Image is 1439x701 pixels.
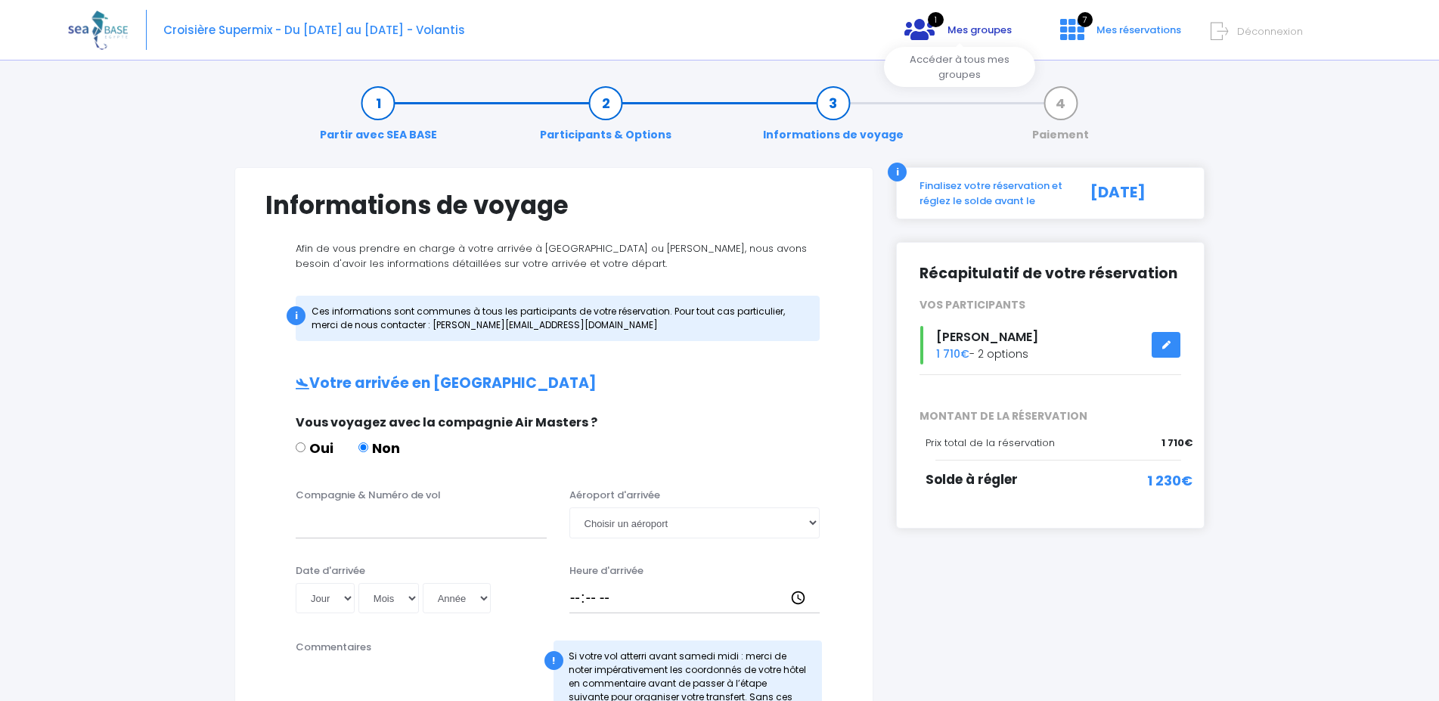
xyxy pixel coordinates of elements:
a: Partir avec SEA BASE [312,95,445,143]
div: [DATE] [1074,178,1192,208]
span: 1 710€ [1161,436,1192,451]
label: Oui [296,438,333,458]
label: Heure d'arrivée [569,563,644,578]
div: VOS PARTICIPANTS [908,297,1192,313]
a: Informations de voyage [755,95,911,143]
input: Oui [296,442,305,452]
h1: Informations de voyage [265,191,842,220]
span: Mes groupes [947,23,1012,37]
a: Participants & Options [532,95,679,143]
label: Aéroport d'arrivée [569,488,660,503]
a: Paiement [1025,95,1096,143]
span: Mes réservations [1096,23,1181,37]
label: Date d'arrivée [296,563,365,578]
label: Commentaires [296,640,371,655]
div: i [287,306,305,325]
span: MONTANT DE LA RÉSERVATION [908,408,1192,424]
div: Accéder à tous mes groupes [884,47,1035,87]
p: Afin de vous prendre en charge à votre arrivée à [GEOGRAPHIC_DATA] ou [PERSON_NAME], nous avons b... [265,241,842,271]
a: 1 Mes groupes [892,28,1024,42]
span: 7 [1078,12,1093,27]
div: - 2 options [908,326,1192,364]
span: Déconnexion [1237,24,1303,39]
span: Solde à régler [926,470,1018,489]
input: Non [358,442,368,452]
span: Croisière Supermix - Du [DATE] au [DATE] - Volantis [163,22,465,38]
span: 1 710€ [936,346,969,361]
span: 1 230€ [1147,470,1192,491]
span: [PERSON_NAME] [936,328,1038,346]
span: 1 [928,12,944,27]
span: Prix total de la réservation [926,436,1055,450]
label: Non [358,438,400,458]
a: 7 Mes réservations [1048,28,1190,42]
div: Finalisez votre réservation et réglez le solde avant le [908,178,1074,208]
div: Ces informations sont communes à tous les participants de votre réservation. Pour tout cas partic... [296,296,820,341]
label: Compagnie & Numéro de vol [296,488,441,503]
h2: Votre arrivée en [GEOGRAPHIC_DATA] [265,375,842,392]
span: Vous voyagez avec la compagnie Air Masters ? [296,414,597,431]
div: i [888,163,907,181]
div: ! [544,651,563,670]
h2: Récapitulatif de votre réservation [920,265,1181,283]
